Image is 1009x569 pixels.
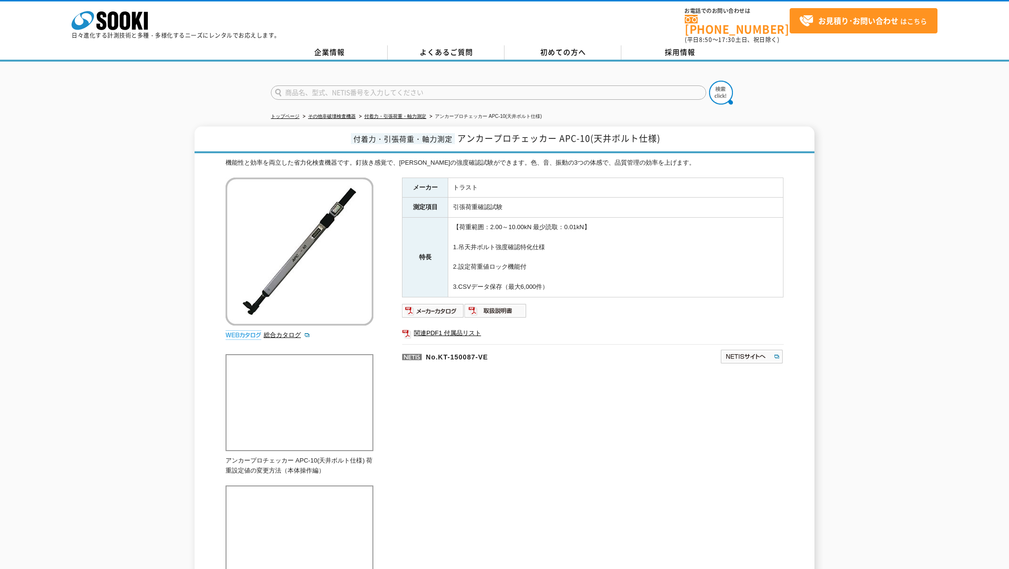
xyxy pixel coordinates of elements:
[402,303,464,318] img: メーカーカタログ
[685,8,790,14] span: お電話でのお問い合わせは
[818,15,898,26] strong: お見積り･お問い合わせ
[402,178,448,198] th: メーカー
[448,218,783,297] td: 【荷重範囲：2.00～10.00kN 最少読取：0.01kN】 1.吊天井ボルト強度確認特化仕様 2.設定荷重値ロック機能付 3.CSVデータ保存（最大6,000件）
[264,331,310,338] a: 総合カタログ
[402,327,783,339] a: 関連PDF1 付属品リスト
[790,8,937,33] a: お見積り･お問い合わせはこちら
[72,32,280,38] p: 日々進化する計測技術と多種・多様化するニーズにレンタルでお応えします。
[685,15,790,34] a: [PHONE_NUMBER]
[504,45,621,60] a: 初めての方へ
[226,178,373,326] img: アンカープロチェッカー APC-10(天井ボルト仕様)
[720,349,783,364] img: NETISサイトへ
[308,114,356,119] a: その他非破壊検査機器
[464,303,527,318] img: 取扱説明書
[621,45,738,60] a: 採用情報
[226,158,783,168] div: 機能性と効率を両立した省力化検査機器です。釘抜き感覚で、[PERSON_NAME]の強度確認試験ができます。色、音、振動の3つの体感で、品質管理の効率を上げます。
[718,35,735,44] span: 17:30
[457,132,660,145] span: アンカープロチェッカー APC-10(天井ボルト仕様)
[402,218,448,297] th: 特長
[364,114,426,119] a: 付着力・引張荷重・軸力測定
[799,14,927,28] span: はこちら
[540,47,586,57] span: 初めての方へ
[428,112,542,122] li: アンカープロチェッカー APC-10(天井ボルト仕様)
[402,309,464,316] a: メーカーカタログ
[388,45,504,60] a: よくあるご質問
[685,35,779,44] span: (平日 ～ 土日、祝日除く)
[226,330,261,340] img: webカタログ
[402,198,448,218] th: 測定項目
[351,133,455,144] span: 付着力・引張荷重・軸力測定
[709,81,733,105] img: btn_search.png
[448,178,783,198] td: トラスト
[271,85,706,100] input: 商品名、型式、NETIS番号を入力してください
[402,344,628,367] p: No.KT-150087-VE
[226,456,373,476] p: アンカープロチェッカー APC-10(天井ボルト仕様) 荷重設定値の変更方法（本体操作編）
[464,309,527,316] a: 取扱説明書
[699,35,712,44] span: 8:50
[271,45,388,60] a: 企業情報
[448,198,783,218] td: 引張荷重確認試験
[271,114,299,119] a: トップページ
